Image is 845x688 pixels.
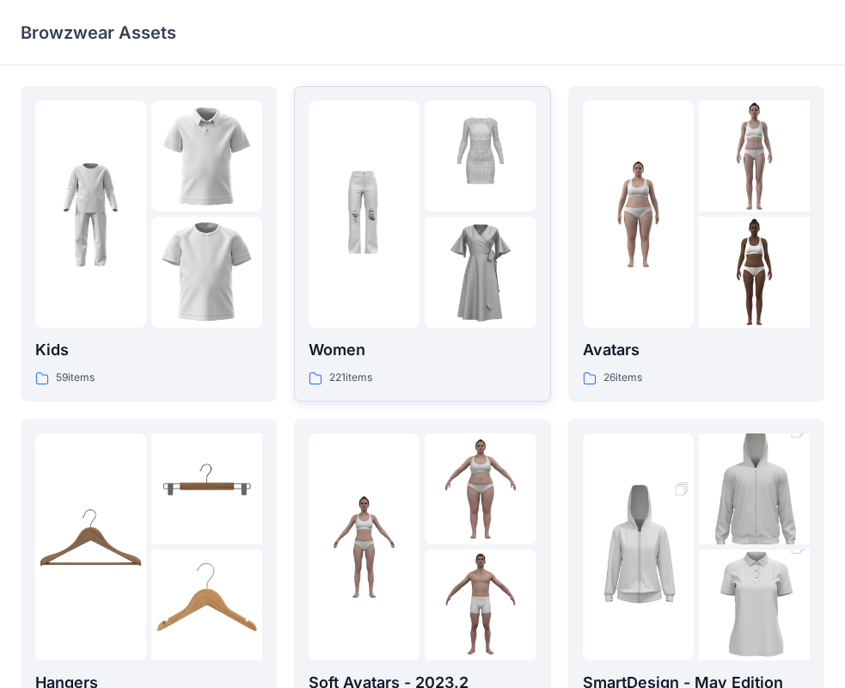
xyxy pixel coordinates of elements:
img: folder 1 [35,159,146,270]
p: Women [309,338,536,362]
img: folder 1 [583,464,694,630]
img: folder 3 [425,217,536,328]
img: folder 3 [699,217,810,328]
p: Browzwear Assets [21,21,176,45]
p: 26 items [603,369,642,387]
p: Kids [35,338,262,362]
img: folder 2 [425,433,536,544]
p: Avatars [583,338,810,362]
img: folder 1 [309,491,419,602]
img: folder 2 [151,433,262,544]
a: folder 1folder 2folder 3Women221items [294,86,550,402]
p: 221 items [329,369,372,387]
a: folder 1folder 2folder 3Avatars26items [568,86,824,402]
img: folder 1 [309,159,419,270]
img: folder 2 [699,101,810,212]
img: folder 1 [583,159,694,270]
img: folder 1 [35,491,146,602]
img: folder 3 [151,217,262,328]
img: folder 3 [151,550,262,660]
p: 59 items [56,369,95,387]
a: folder 1folder 2folder 3Kids59items [21,86,277,402]
img: folder 3 [425,550,536,660]
img: folder 2 [425,101,536,212]
img: folder 2 [151,101,262,212]
img: folder 2 [699,406,810,573]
